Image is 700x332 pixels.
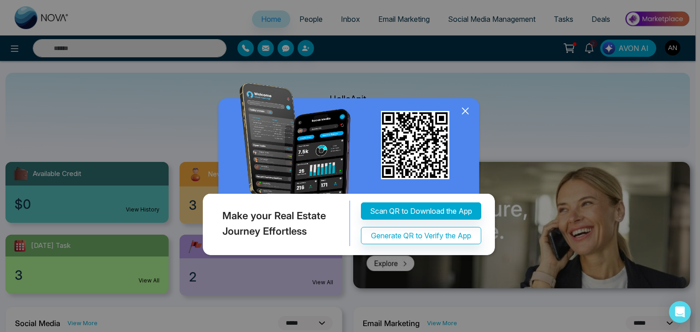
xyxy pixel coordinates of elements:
[361,203,481,220] button: Scan QR to Download the App
[201,83,499,260] img: QRModal
[361,227,481,245] button: Generate QR to Verify the App
[201,201,350,246] div: Make your Real Estate Journey Effortless
[669,301,691,323] div: Open Intercom Messenger
[381,111,449,179] img: qr_for_download_app.png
